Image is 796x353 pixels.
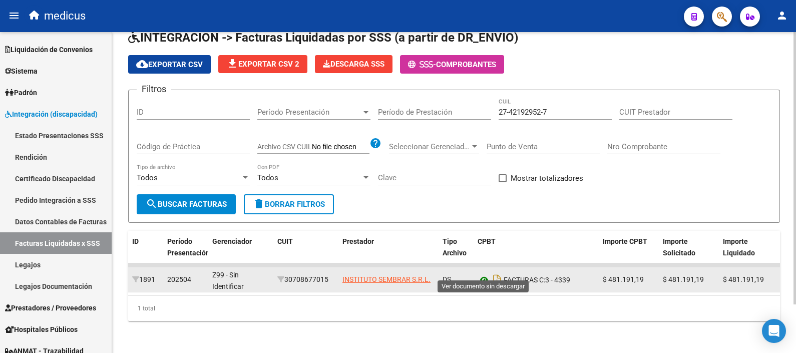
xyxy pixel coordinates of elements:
[137,82,171,96] h3: Filtros
[277,237,293,245] span: CUIT
[408,60,436,69] span: -
[504,276,545,284] span: FACTURAS C:
[44,5,86,27] span: medicus
[436,60,496,69] span: Comprobantes
[5,44,93,55] span: Liquidación de Convenios
[163,231,208,275] datatable-header-cell: Período Presentación
[128,296,780,321] div: 1 total
[146,200,227,209] span: Buscar Facturas
[212,237,252,245] span: Gerenciador
[128,231,163,275] datatable-header-cell: ID
[338,231,439,275] datatable-header-cell: Prestador
[253,198,265,210] mat-icon: delete
[603,237,647,245] span: Importe CPBT
[443,237,467,257] span: Tipo Archivo
[167,237,210,257] span: Período Presentación
[136,58,148,70] mat-icon: cloud_download
[443,275,451,283] span: DS
[136,60,203,69] span: Exportar CSV
[5,302,96,313] span: Prestadores / Proveedores
[8,10,20,22] mat-icon: menu
[212,271,244,290] span: Z99 - Sin Identificar
[208,231,273,275] datatable-header-cell: Gerenciador
[146,198,158,210] mat-icon: search
[218,55,307,73] button: Exportar CSV 2
[132,237,139,245] span: ID
[719,231,779,275] datatable-header-cell: Importe Liquidado
[400,55,504,74] button: -Comprobantes
[439,231,474,275] datatable-header-cell: Tipo Archivo
[277,274,334,285] div: 30708677015
[663,237,695,257] span: Importe Solicitado
[723,237,755,257] span: Importe Liquidado
[273,231,338,275] datatable-header-cell: CUIT
[128,55,211,74] button: Exportar CSV
[474,231,599,275] datatable-header-cell: CPBT
[137,194,236,214] button: Buscar Facturas
[167,275,191,283] span: 202504
[5,324,78,335] span: Hospitales Públicos
[342,275,431,283] span: INSTITUTO SEMBRAR S.R.L.
[659,231,719,275] datatable-header-cell: Importe Solicitado
[762,319,786,343] div: Open Intercom Messenger
[312,143,369,152] input: Archivo CSV CUIL
[257,173,278,182] span: Todos
[342,237,374,245] span: Prestador
[137,173,158,182] span: Todos
[478,272,595,288] div: 3 - 4339
[226,60,299,69] span: Exportar CSV 2
[5,87,37,98] span: Padrón
[599,231,659,275] datatable-header-cell: Importe CPBT
[389,142,470,151] span: Seleccionar Gerenciador
[226,58,238,70] mat-icon: file_download
[257,143,312,151] span: Archivo CSV CUIL
[663,275,704,283] span: $ 481.191,19
[491,272,504,288] i: Descargar documento
[603,275,644,283] span: $ 481.191,19
[723,275,764,283] span: $ 481.191,19
[315,55,392,74] app-download-masive: Descarga masiva de comprobantes (adjuntos)
[128,31,518,45] span: INTEGRACION -> Facturas Liquidadas por SSS (a partir de DR_ENVIO)
[478,237,496,245] span: CPBT
[5,109,98,120] span: Integración (discapacidad)
[323,60,384,69] span: Descarga SSS
[5,66,38,77] span: Sistema
[257,108,361,117] span: Período Presentación
[776,10,788,22] mat-icon: person
[369,137,381,149] mat-icon: help
[253,200,325,209] span: Borrar Filtros
[511,172,583,184] span: Mostrar totalizadores
[315,55,392,73] button: Descarga SSS
[244,194,334,214] button: Borrar Filtros
[132,274,159,285] div: 1891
